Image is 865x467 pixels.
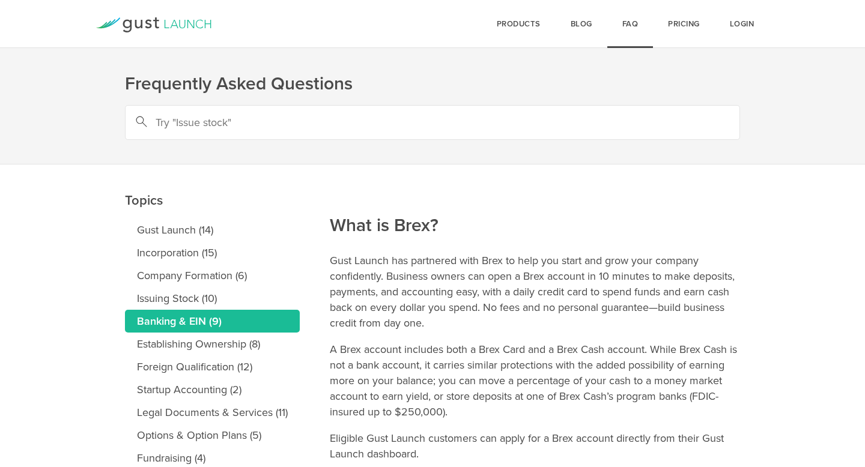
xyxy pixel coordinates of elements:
p: Gust Launch has partnered with Brex to help you start and grow your company confidently. Business... [330,253,740,331]
a: Options & Option Plans (5) [125,424,300,447]
a: Legal Documents & Services (11) [125,401,300,424]
h1: Frequently Asked Questions [125,72,740,96]
a: Banking & EIN (9) [125,310,300,333]
h2: What is Brex? [330,133,740,238]
a: Incorporation (15) [125,241,300,264]
a: Issuing Stock (10) [125,287,300,310]
p: Eligible Gust Launch customers can apply for a Brex account directly from their Gust Launch dashb... [330,430,740,462]
p: A Brex account includes both a Brex Card and a Brex Cash account. While Brex Cash is not a bank a... [330,342,740,420]
input: Try "Issue stock" [125,105,740,140]
a: Startup Accounting (2) [125,378,300,401]
h2: Topics [125,107,300,212]
a: Establishing Ownership (8) [125,333,300,355]
a: Foreign Qualification (12) [125,355,300,378]
a: Gust Launch (14) [125,218,300,241]
a: Company Formation (6) [125,264,300,287]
